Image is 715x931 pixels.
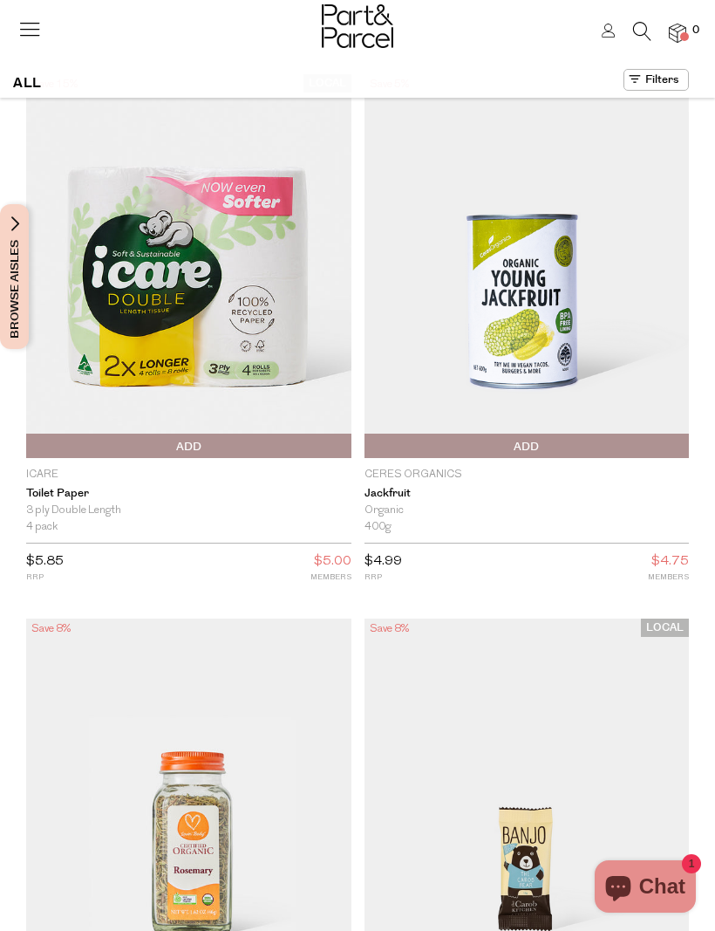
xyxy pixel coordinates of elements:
[13,69,42,98] h1: ALL
[26,487,351,501] a: Toilet Paper
[589,860,701,917] inbox-online-store-chat: Shopify online store chat
[26,555,64,568] span: $5.85
[5,204,24,349] span: Browse Aisles
[641,619,689,637] span: LOCAL
[669,24,686,42] a: 0
[310,571,351,584] small: MEMBERS
[26,571,64,584] small: RRP
[26,467,351,483] p: icare
[364,434,690,458] button: Add To Parcel
[314,551,351,573] span: $5.00
[364,74,690,457] img: Jackfruit
[26,619,76,640] div: Save 8%
[364,467,690,483] p: Ceres Organics
[648,571,689,584] small: MEMBERS
[688,23,704,38] span: 0
[26,434,351,458] button: Add To Parcel
[364,487,690,501] a: Jackfruit
[364,503,690,519] div: Organic
[26,503,351,519] div: 3 ply Double Length
[364,519,392,536] span: 400g
[364,555,402,568] span: $4.99
[364,619,414,640] div: Save 8%
[364,571,402,584] small: RRP
[651,551,689,573] span: $4.75
[26,74,351,457] img: Toilet Paper
[26,519,58,536] span: 4 pack
[322,4,393,48] img: Part&Parcel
